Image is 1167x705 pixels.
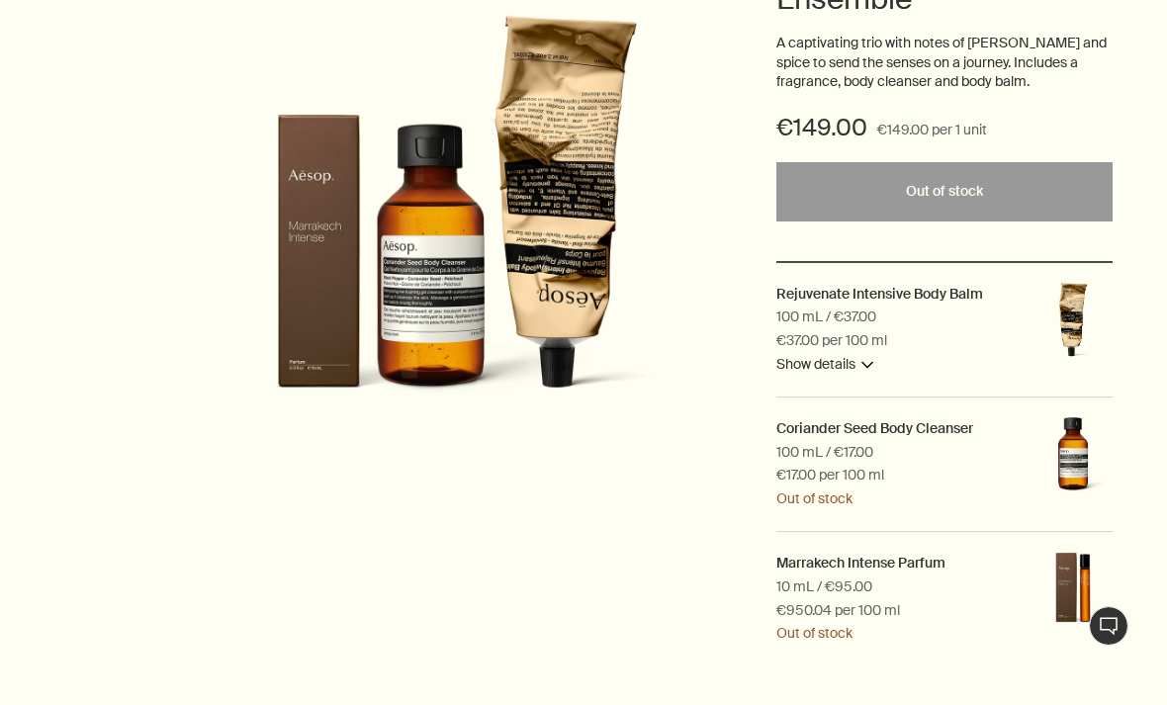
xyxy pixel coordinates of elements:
a: Coriander Seed Body Cleanser 100 mL / €17.00/ €17.00 per 100 ml [776,417,973,441]
h2: Rejuvenate Intensive Body Balm 100 mL / €37.00/ €37.00 per 100 ml [776,285,983,303]
img: Aesop Coriander Seed Body Cleanser 100ml in amber bottle [1033,417,1113,496]
button: Show details [776,353,873,377]
span: €17.00 per 100 ml [776,464,884,487]
span: €950.04 per 100 ml [776,599,900,623]
p: A captivating trio with notes of [PERSON_NAME] and spice to send the senses on a journey. Include... [776,34,1113,92]
div: 100 mL / €17.00 [776,441,873,465]
span: €37.00 per 100 ml [776,329,887,353]
div: 10 mL / €95.00 [776,575,872,599]
span: €149.00 [776,112,867,143]
a: Marrakech Intense Parfum 10 mL / €95.00/ €950.04 per 100 ml [776,552,945,575]
h2: Marrakech Intense Parfum 10 mL / €95.00/ €950.04 per 100 ml [776,554,945,572]
span: Out of stock [776,622,853,646]
h2: Coriander Seed Body Cleanser 100 mL / €17.00/ €17.00 per 100 ml [776,419,973,437]
button: Out of stock - €149.00 [776,162,1113,221]
img: Rejuvenate Intensive Body Balm 100 mL in yellow tube [1033,283,1113,362]
a: Rejuvenate Intensive Body Balm 100 mL / €37.00/ €37.00 per 100 ml [776,283,983,307]
span: €149.00 per 1 unit [877,119,987,142]
button: Chat en direct [1089,606,1128,646]
span: Out of stock [776,487,853,511]
div: 100 mL / €37.00 [776,306,876,329]
img: Marrakech Intense Parfum in amber glass bottle with outer carton [1033,552,1113,631]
